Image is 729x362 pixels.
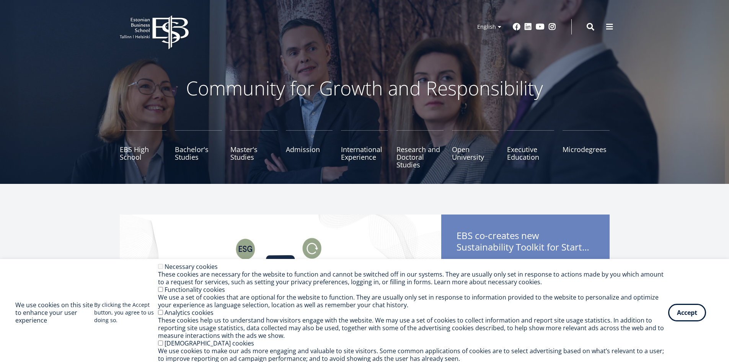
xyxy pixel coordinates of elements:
[158,293,668,309] div: We use a set of cookies that are optional for the website to function. They are usually only set ...
[162,77,568,100] p: Community for Growth and Responsibility
[175,130,222,169] a: Bachelor's Studies
[120,130,167,169] a: EBS High School
[396,130,444,169] a: Research and Doctoral Studies
[158,270,668,286] div: These cookies are necessary for the website to function and cannot be switched off in our systems...
[158,316,668,339] div: These cookies help us to understand how visitors engage with the website. We may use a set of coo...
[457,230,594,255] span: EBS co-creates new
[165,339,254,347] label: [DEMOGRAPHIC_DATA] cookies
[668,304,706,321] button: Accept
[165,285,225,294] label: Functionality cookies
[230,130,277,169] a: Master's Studies
[120,215,441,360] img: Startup toolkit image
[15,301,94,324] h2: We use cookies on this site to enhance your user experience
[165,308,214,317] label: Analytics cookies
[524,23,532,31] a: Linkedin
[507,130,554,169] a: Executive Education
[457,257,594,317] span: At EBS, we believe in equipping the next generation of leaders with the tools to build not just p...
[513,23,520,31] a: Facebook
[286,130,333,169] a: Admission
[452,130,499,169] a: Open University
[165,262,218,271] label: Necessary cookies
[548,23,556,31] a: Instagram
[536,23,545,31] a: Youtube
[94,301,158,324] p: By clicking the Accept button, you agree to us doing so.
[563,130,610,169] a: Microdegrees
[457,241,594,253] span: Sustainability Toolkit for Startups
[341,130,388,169] a: International Experience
